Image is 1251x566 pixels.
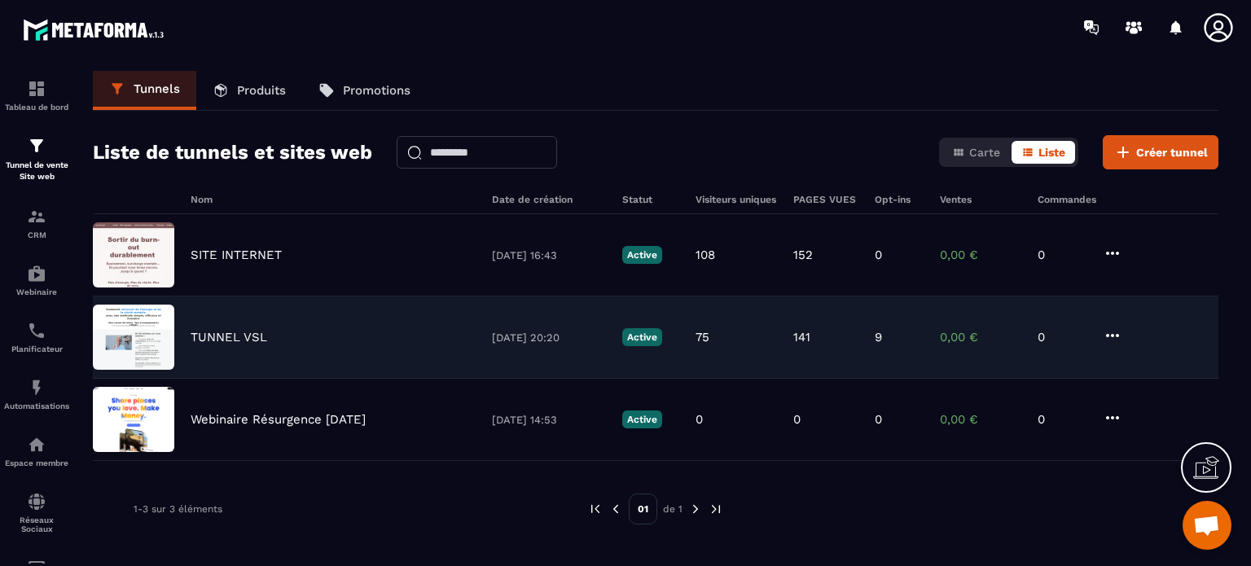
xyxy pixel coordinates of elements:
p: Réseaux Sociaux [4,516,69,533]
img: next [688,502,703,516]
button: Carte [942,141,1010,164]
p: Produits [237,83,286,98]
p: 01 [629,494,657,524]
img: prev [588,502,603,516]
img: formation [27,136,46,156]
p: Tunnel de vente Site web [4,160,69,182]
img: image [93,305,174,370]
img: prev [608,502,623,516]
p: [DATE] 14:53 [492,414,606,426]
p: 0 [875,248,882,262]
img: image [93,222,174,287]
p: 141 [793,330,810,344]
a: automationsautomationsAutomatisations [4,366,69,423]
img: formation [27,79,46,99]
img: image [93,387,174,452]
p: 0 [1038,330,1086,344]
h6: Nom [191,194,476,205]
img: social-network [27,492,46,511]
a: Promotions [302,71,427,110]
p: [DATE] 20:20 [492,331,606,344]
p: Tableau de bord [4,103,69,112]
p: TUNNEL VSL [191,330,267,344]
p: 0 [793,412,801,427]
h6: Commandes [1038,194,1096,205]
button: Créer tunnel [1103,135,1218,169]
p: 0,00 € [940,330,1021,344]
div: Ouvrir le chat [1183,501,1231,550]
p: 0,00 € [940,248,1021,262]
p: Active [622,246,662,264]
p: Active [622,328,662,346]
a: automationsautomationsWebinaire [4,252,69,309]
h6: Opt-ins [875,194,924,205]
img: next [709,502,723,516]
h6: Statut [622,194,679,205]
p: 0,00 € [940,412,1021,427]
p: Tunnels [134,81,180,96]
img: automations [27,264,46,283]
a: automationsautomationsEspace membre [4,423,69,480]
p: Planificateur [4,344,69,353]
p: Automatisations [4,401,69,410]
a: Produits [196,71,302,110]
p: Promotions [343,83,410,98]
img: automations [27,435,46,454]
span: Liste [1038,146,1065,159]
a: formationformationTunnel de vente Site web [4,124,69,195]
button: Liste [1012,141,1075,164]
p: Webinaire [4,287,69,296]
img: formation [27,207,46,226]
p: Espace membre [4,459,69,467]
a: formationformationCRM [4,195,69,252]
p: de 1 [663,502,683,516]
p: 0 [1038,248,1086,262]
h2: Liste de tunnels et sites web [93,136,372,169]
span: Créer tunnel [1136,144,1208,160]
p: 152 [793,248,813,262]
p: 0 [696,412,703,427]
p: [DATE] 16:43 [492,249,606,261]
p: Active [622,410,662,428]
img: automations [27,378,46,397]
p: 75 [696,330,709,344]
h6: Ventes [940,194,1021,205]
p: 0 [875,412,882,427]
h6: PAGES VUES [793,194,858,205]
img: scheduler [27,321,46,340]
img: logo [23,15,169,45]
p: CRM [4,230,69,239]
a: Tunnels [93,71,196,110]
h6: Date de création [492,194,606,205]
p: 108 [696,248,715,262]
p: 1-3 sur 3 éléments [134,503,222,515]
p: 9 [875,330,882,344]
a: formationformationTableau de bord [4,67,69,124]
p: Webinaire Résurgence [DATE] [191,412,366,427]
a: social-networksocial-networkRéseaux Sociaux [4,480,69,546]
span: Carte [969,146,1000,159]
p: SITE INTERNET [191,248,282,262]
h6: Visiteurs uniques [696,194,777,205]
p: 0 [1038,412,1086,427]
a: schedulerschedulerPlanificateur [4,309,69,366]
